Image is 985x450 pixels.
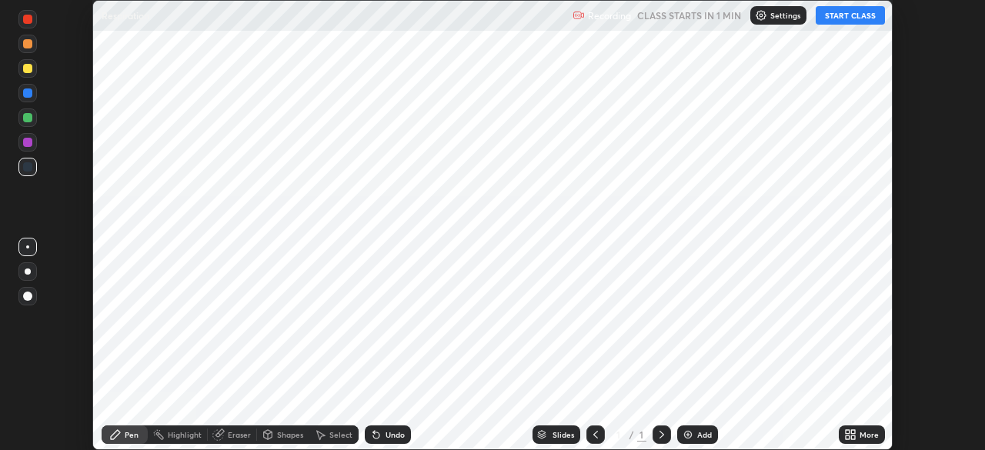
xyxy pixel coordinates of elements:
h5: CLASS STARTS IN 1 MIN [637,8,741,22]
div: More [860,431,879,438]
div: Highlight [168,431,202,438]
img: add-slide-button [682,428,694,441]
div: Pen [125,431,139,438]
p: Recording [588,10,631,22]
p: Settings [770,12,800,19]
img: class-settings-icons [755,9,767,22]
div: Add [697,431,712,438]
div: Undo [386,431,405,438]
div: 1 [611,430,626,439]
p: Respiration [102,9,149,22]
img: recording.375f2c34.svg [573,9,585,22]
div: 1 [637,428,646,442]
div: Shapes [277,431,303,438]
div: Slides [553,431,574,438]
div: Eraser [228,431,251,438]
div: Select [329,431,352,438]
div: / [629,430,634,439]
button: START CLASS [816,6,885,25]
